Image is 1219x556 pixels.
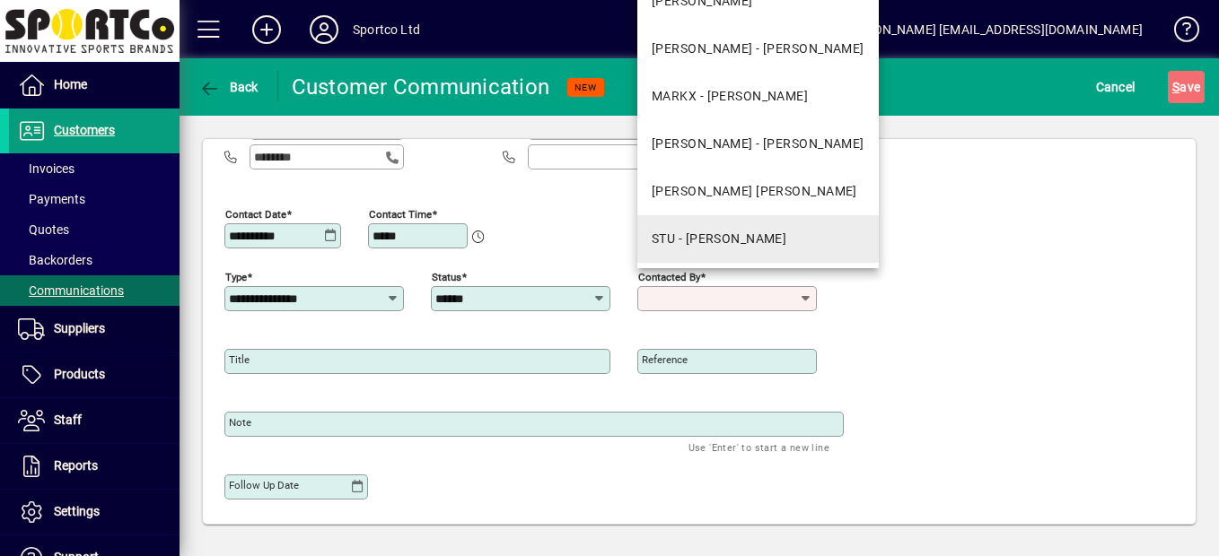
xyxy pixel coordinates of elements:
div: MARKX - [PERSON_NAME] [652,87,808,106]
mat-option: LUKE - Luke Hammond [637,25,879,73]
span: Reports [54,458,98,473]
app-page-header-button: Back [180,71,278,103]
button: Save [1168,71,1205,103]
button: Profile [295,13,353,46]
mat-option: SANDY - Sandy Penina [637,168,879,215]
div: [PERSON_NAME] - [PERSON_NAME] [652,135,864,153]
span: Customers [54,123,115,137]
mat-label: Note [229,416,251,429]
mat-hint: Use 'Enter' to start a new line [688,437,829,457]
div: [PERSON_NAME] - [PERSON_NAME] [652,39,864,58]
a: Quotes [9,214,180,245]
mat-label: Contacted by [638,270,700,282]
button: Back [194,71,263,103]
div: [PERSON_NAME] [EMAIL_ADDRESS][DOMAIN_NAME] [838,15,1143,44]
mat-label: Status [432,270,461,282]
span: Backorders [18,253,92,267]
span: Communications [18,283,124,298]
div: Customer Communication [292,73,550,101]
mat-option: RORYS - Rory Shephard [637,120,879,168]
a: Staff [9,398,180,443]
span: Products [54,367,105,381]
a: Home [9,63,180,108]
a: Backorders [9,245,180,275]
button: Cancel [1092,71,1140,103]
span: NEW [574,82,597,93]
mat-option: MARKX - Mark Peterson [637,73,879,120]
span: Staff [54,413,82,427]
a: Settings [9,490,180,534]
span: Payments [18,192,85,206]
mat-label: Reference [642,353,688,366]
a: Communications [9,275,180,306]
mat-label: Contact date [225,207,286,220]
span: Quotes [18,222,69,237]
span: Cancel [1096,73,1136,101]
span: Back [198,80,259,94]
button: Add [238,13,295,46]
a: Invoices [9,153,180,184]
a: Knowledge Base [1161,4,1197,62]
a: Suppliers [9,307,180,352]
div: Sportco Ltd [353,15,420,44]
mat-label: Type [225,270,247,282]
div: [PERSON_NAME] [PERSON_NAME] [652,182,857,201]
span: Home [54,77,87,91]
span: S [1172,80,1180,94]
span: Suppliers [54,321,105,335]
mat-label: Contact time [369,207,432,220]
mat-label: Title [229,353,250,366]
mat-label: Follow up date [229,479,299,491]
mat-option: SALES - Team Sales [637,263,879,310]
a: Payments [9,184,180,214]
a: Products [9,352,180,397]
a: Reports [9,444,180,489]
mat-option: STU - Stu Jamieson [637,215,879,263]
div: STU - [PERSON_NAME] [652,230,786,248]
span: Settings [54,504,100,518]
span: Invoices [18,161,75,176]
span: ave [1172,73,1200,101]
